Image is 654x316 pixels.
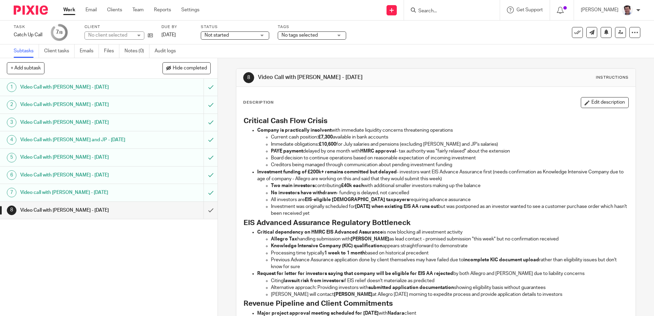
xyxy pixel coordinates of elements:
a: Audit logs [155,44,181,58]
a: Work [63,6,75,13]
p: All investors are requiring advance assurance [271,196,628,203]
a: Email [86,6,97,13]
label: Status [201,24,269,30]
a: Clients [107,6,122,13]
div: 7 [7,188,16,197]
div: 6 [7,170,16,180]
div: 5 [7,153,16,162]
strong: £40k each [341,183,364,188]
p: Creditors being managed through communication about pending investment funding [271,161,628,168]
div: Mark as to do [204,184,218,201]
strong: Nadara [388,311,404,316]
strong: EIS-eligible [DEMOGRAPHIC_DATA] taxpayers [305,197,409,202]
input: Search [418,8,479,14]
a: Notes (0) [125,44,149,58]
strong: Knowledge Intensive Company (KIC) qualification [271,243,382,248]
i: Open client page [148,33,153,38]
strong: Allegro Tax [271,237,297,241]
p: Previous Advance Assurance application done by client themselves may have failed due to rather th... [271,256,628,271]
img: Pixie [14,5,48,15]
p: Processing time typically based on historical precedent [271,250,628,256]
p: handling submission with as lead contact - promised submission "this week" but no confirmation re... [271,236,628,242]
div: 1 [7,82,16,92]
a: Send new email to ReOptimize Systems [586,27,597,38]
label: Due by [161,24,192,30]
strong: lawsuit risk from investors [284,278,343,283]
div: 8 [7,206,16,215]
h1: Video Call with [PERSON_NAME] - [DATE] [20,100,138,110]
p: [PERSON_NAME] [581,6,618,13]
strong: PAYE payment [271,149,303,154]
strong: EIS Advanced Assurance Regulatory Bottleneck [244,219,410,226]
div: Mark as to do [204,79,218,96]
h1: Video Call with [PERSON_NAME] - [DATE] [20,82,138,92]
strong: submitted application documentation [368,285,454,290]
strong: Major project approval meeting scheduled for [DATE] [257,311,379,316]
strong: No investors have withdrawn [271,190,337,195]
strong: Critical Cash Flow Crisis [244,117,327,124]
a: Client tasks [44,44,75,58]
div: Mark as to do [204,167,218,184]
div: Mark as to do [204,114,218,131]
div: No client selected [88,32,133,39]
a: Settings [181,6,199,13]
p: Board decision to continue operations based on reasonable expectation of incoming investment [271,155,628,161]
strong: [DATE] when existing EIS AA runs out [355,204,438,209]
p: Current cash position: available in bank accounts [271,134,628,141]
p: Description [243,100,274,105]
h1: Video Call with [PERSON_NAME] - [DATE] [20,205,138,215]
p: Alternative approach: Providing investors with showing eligibility basis without guarantees [271,284,628,291]
h1: Video Call with [PERSON_NAME] - [DATE] [258,74,450,81]
a: Reassign task [615,27,626,38]
button: Edit description [581,97,629,108]
h1: Video Call with [PERSON_NAME] - [DATE] [20,117,138,128]
strong: Company is practically insolvent [257,128,331,133]
label: Client [84,24,153,30]
p: Immediate obligations: for July salaries and pensions (excluding [PERSON_NAME] and JP's salaries) [271,141,628,148]
p: [PERSON_NAME] will contact at Allegro [DATE] morning to expedite process and provide application ... [271,291,628,298]
div: Mark as to do [204,131,218,148]
strong: £10,600 [319,142,336,147]
p: contributing with additional smaller investors making up the balance [271,182,628,189]
strong: HMRC approval [360,149,396,154]
p: Investment was originally scheduled for but was postponed as an investor wanted to see a customer... [271,203,628,217]
span: Hide completed [173,66,207,71]
strong: incomplete KIC document upload [463,258,539,262]
a: Subtasks [14,44,39,58]
label: Tags [278,24,346,30]
h1: Video Call with [PERSON_NAME] and JP - [DATE] [20,135,138,145]
a: Emails [80,44,99,58]
div: 7 [56,28,63,36]
p: appears straightforward to demonstrate [271,242,628,249]
div: Catch Up Call [14,31,42,38]
div: Mark as to do [204,149,218,166]
strong: Revenue Pipeline and Client Commitments [244,300,393,307]
strong: 1 week to 1 month [324,251,365,255]
label: Task [14,24,42,30]
p: delayed by one month with - tax authority was "fairly relaxed" about the extension [271,148,628,155]
div: 4 [7,135,16,145]
strong: Investment funding of £200k+ remains committed but delayed [257,170,397,174]
p: is now blocking all investment activity [257,229,628,236]
p: by both Allegro and [PERSON_NAME] due to liability concerns [257,270,628,277]
a: Reports [154,6,171,13]
h1: Video call with [PERSON_NAME] - [DATE] [20,187,138,198]
strong: [PERSON_NAME] [334,292,372,297]
div: Mark as done [204,202,218,219]
span: [DATE] [161,32,176,37]
div: Instructions [596,75,629,80]
button: Snooze task [601,27,612,38]
button: + Add subtask [7,62,44,74]
a: Files [104,44,119,58]
div: 3 [7,118,16,127]
p: - funding is delayed, not cancelled [271,189,628,196]
strong: Two main investors [271,183,315,188]
span: Not started [205,33,229,38]
a: Team [132,6,144,13]
p: - investors want EIS Advance Assurance first (needs confirmation as Knowledge Intensive Company d... [257,169,628,183]
button: Hide completed [162,62,211,74]
h1: Video Call with [PERSON_NAME] - [DATE] [20,152,138,162]
strong: [PERSON_NAME] [351,237,389,241]
strong: Request for letter for investors saying that company will be eligible for EIS AA rejected [257,271,453,276]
